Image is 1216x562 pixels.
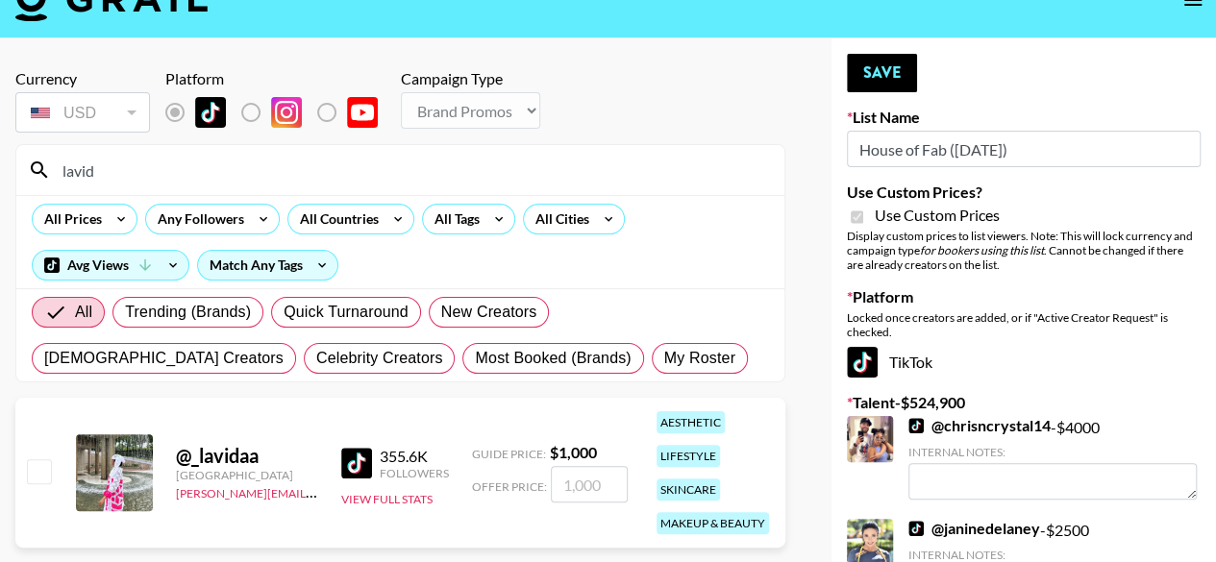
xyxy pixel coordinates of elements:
[847,347,878,378] img: TikTok
[657,445,720,467] div: lifestyle
[908,416,1197,500] div: - $ 4000
[475,347,631,370] span: Most Booked (Brands)
[51,155,773,185] input: Search by User Name
[472,479,547,494] span: Offer Price:
[550,443,597,461] strong: $ 1,000
[347,97,378,128] img: YouTube
[380,466,449,480] div: Followers
[33,251,188,280] div: Avg Views
[847,310,1201,339] div: Locked once creators are added, or if "Active Creator Request" is checked.
[875,206,1000,225] span: Use Custom Prices
[908,416,1051,435] a: @chrisncrystal14
[341,492,433,506] button: View Full Stats
[847,229,1201,272] div: Display custom prices to list viewers. Note: This will lock currency and campaign type . Cannot b...
[908,418,924,433] img: TikTok
[380,447,449,466] div: 355.6K
[657,478,720,501] div: skincare
[341,448,372,478] img: TikTok
[33,205,106,233] div: All Prices
[19,96,146,130] div: USD
[176,444,318,468] div: @ _lavidaa
[908,548,1197,562] div: Internal Notes:
[920,243,1044,257] em: for bookers using this list
[847,393,1201,412] label: Talent - $ 524,900
[847,108,1201,127] label: List Name
[441,301,537,324] span: New Creators
[176,468,318,482] div: [GEOGRAPHIC_DATA]
[524,205,593,233] div: All Cities
[176,482,552,501] a: [PERSON_NAME][EMAIL_ADDRESS][PERSON_NAME][DOMAIN_NAME]
[75,301,92,324] span: All
[657,411,725,433] div: aesthetic
[165,69,393,88] div: Platform
[146,205,248,233] div: Any Followers
[657,512,769,534] div: makeup & beauty
[271,97,302,128] img: Instagram
[472,447,546,461] span: Guide Price:
[198,251,337,280] div: Match Any Tags
[664,347,735,370] span: My Roster
[316,347,443,370] span: Celebrity Creators
[908,519,1040,538] a: @janinedelaney
[195,97,226,128] img: TikTok
[284,301,409,324] span: Quick Turnaround
[15,88,150,136] div: Currency is locked to USD
[125,301,251,324] span: Trending (Brands)
[165,92,393,133] div: List locked to TikTok.
[423,205,484,233] div: All Tags
[847,54,917,92] button: Save
[401,69,540,88] div: Campaign Type
[908,521,924,536] img: TikTok
[847,287,1201,306] label: Platform
[847,347,1201,378] div: TikTok
[44,347,284,370] span: [DEMOGRAPHIC_DATA] Creators
[288,205,383,233] div: All Countries
[847,183,1201,202] label: Use Custom Prices?
[908,445,1197,459] div: Internal Notes:
[15,69,150,88] div: Currency
[551,466,628,502] input: 1,000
